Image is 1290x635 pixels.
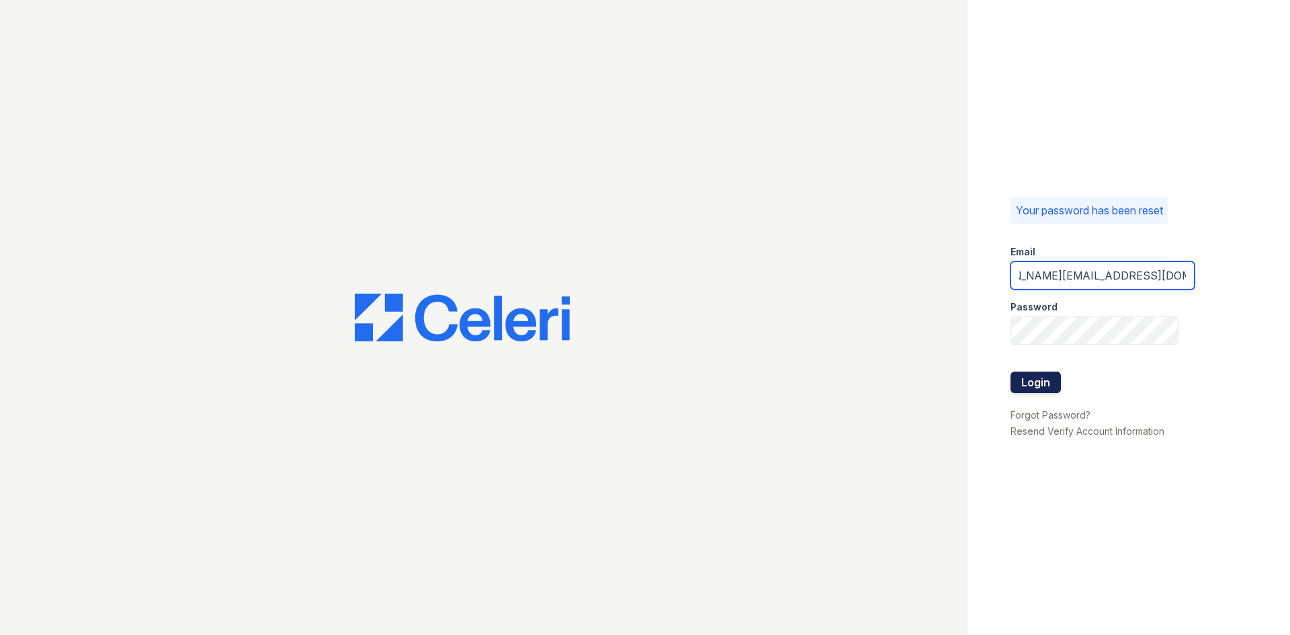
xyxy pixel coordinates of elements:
[1010,409,1090,421] a: Forgot Password?
[1016,202,1163,218] p: Your password has been reset
[355,294,570,342] img: CE_Logo_Blue-a8612792a0a2168367f1c8372b55b34899dd931a85d93a1a3d3e32e68fde9ad4.png
[1010,300,1058,314] label: Password
[1010,425,1164,437] a: Resend Verify Account Information
[1010,372,1061,393] button: Login
[1010,245,1035,259] label: Email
